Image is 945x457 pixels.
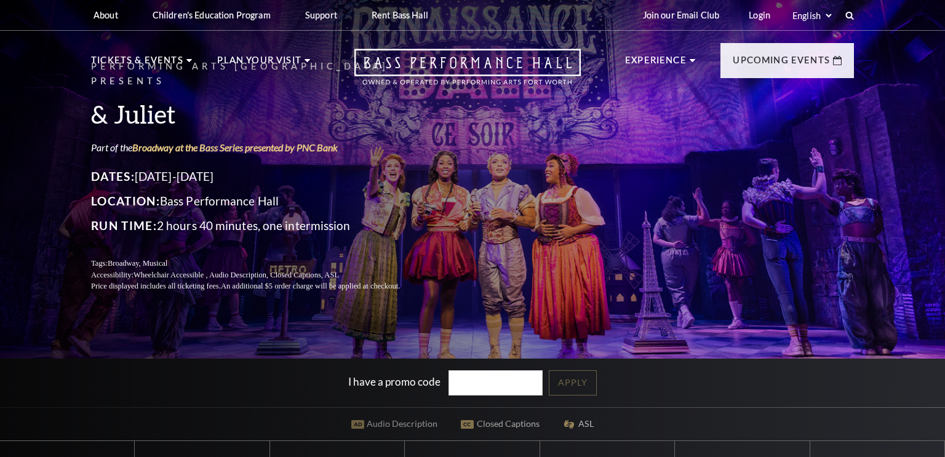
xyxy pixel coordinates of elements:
[91,218,157,232] span: Run Time:
[91,141,429,154] p: Part of the
[134,271,339,279] span: Wheelchair Accessible , Audio Description, Closed Captions, ASL
[217,53,301,75] p: Plan Your Visit
[625,53,687,75] p: Experience
[221,282,400,290] span: An additional $5 order charge will be applied at checkout.
[790,10,834,22] select: Select:
[91,167,429,186] p: [DATE]-[DATE]
[91,269,429,281] p: Accessibility:
[372,10,428,20] p: Rent Bass Hall
[733,53,830,75] p: Upcoming Events
[91,194,160,208] span: Location:
[132,141,338,153] a: Broadway at the Bass Series presented by PNC Bank
[153,10,271,20] p: Children's Education Program
[91,98,429,130] h3: & Juliet
[91,280,429,292] p: Price displayed includes all ticketing fees.
[91,258,429,269] p: Tags:
[91,191,429,211] p: Bass Performance Hall
[91,53,183,75] p: Tickets & Events
[305,10,337,20] p: Support
[91,169,135,183] span: Dates:
[91,216,429,236] p: 2 hours 40 minutes, one intermission
[108,259,167,268] span: Broadway, Musical
[94,10,118,20] p: About
[348,375,441,387] label: I have a promo code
